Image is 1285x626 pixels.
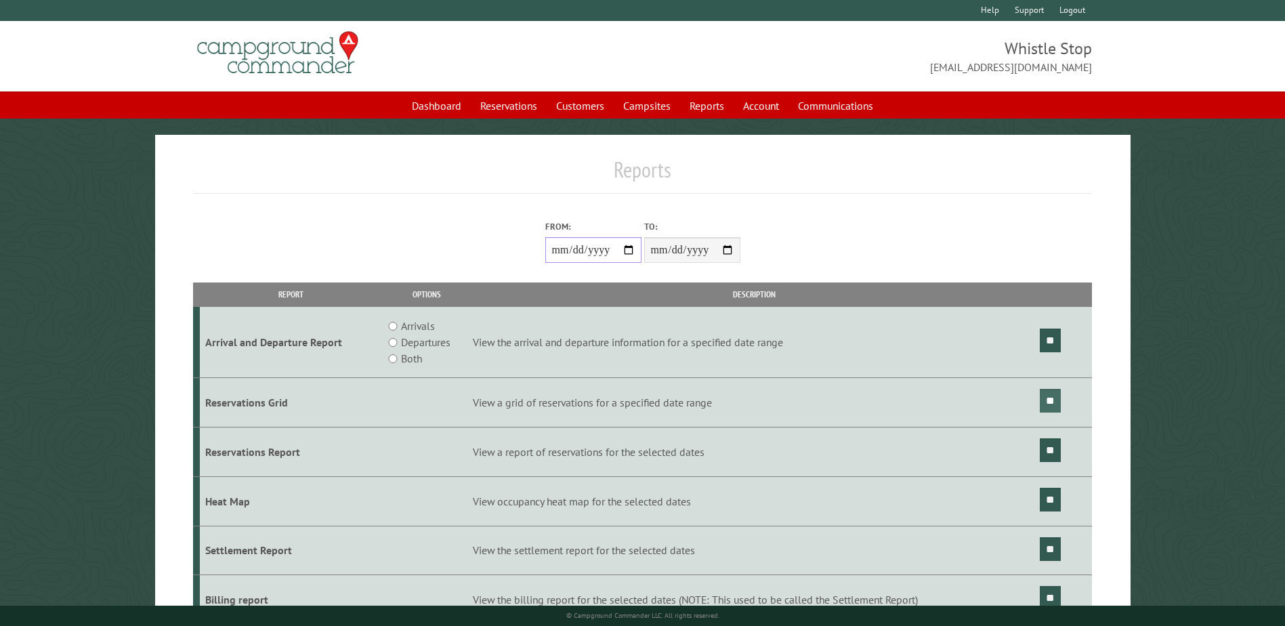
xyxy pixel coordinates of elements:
[548,93,612,119] a: Customers
[472,93,545,119] a: Reservations
[735,93,787,119] a: Account
[401,334,450,350] label: Departures
[471,526,1038,575] td: View the settlement report for the selected dates
[566,611,719,620] small: © Campground Commander LLC. All rights reserved.
[200,526,382,575] td: Settlement Report
[471,427,1038,476] td: View a report of reservations for the selected dates
[193,26,362,79] img: Campground Commander
[471,307,1038,378] td: View the arrival and departure information for a specified date range
[471,283,1038,306] th: Description
[200,307,382,378] td: Arrival and Departure Report
[681,93,732,119] a: Reports
[644,220,740,233] label: To:
[471,378,1038,427] td: View a grid of reservations for a specified date range
[643,37,1092,75] span: Whistle Stop [EMAIL_ADDRESS][DOMAIN_NAME]
[401,350,422,367] label: Both
[545,220,641,233] label: From:
[200,427,382,476] td: Reservations Report
[404,93,469,119] a: Dashboard
[200,378,382,427] td: Reservations Grid
[193,156,1091,194] h1: Reports
[200,283,382,306] th: Report
[200,575,382,625] td: Billing report
[615,93,679,119] a: Campsites
[471,476,1038,526] td: View occupancy heat map for the selected dates
[471,575,1038,625] td: View the billing report for the selected dates (NOTE: This used to be called the Settlement Report)
[790,93,881,119] a: Communications
[382,283,470,306] th: Options
[200,476,382,526] td: Heat Map
[401,318,435,334] label: Arrivals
